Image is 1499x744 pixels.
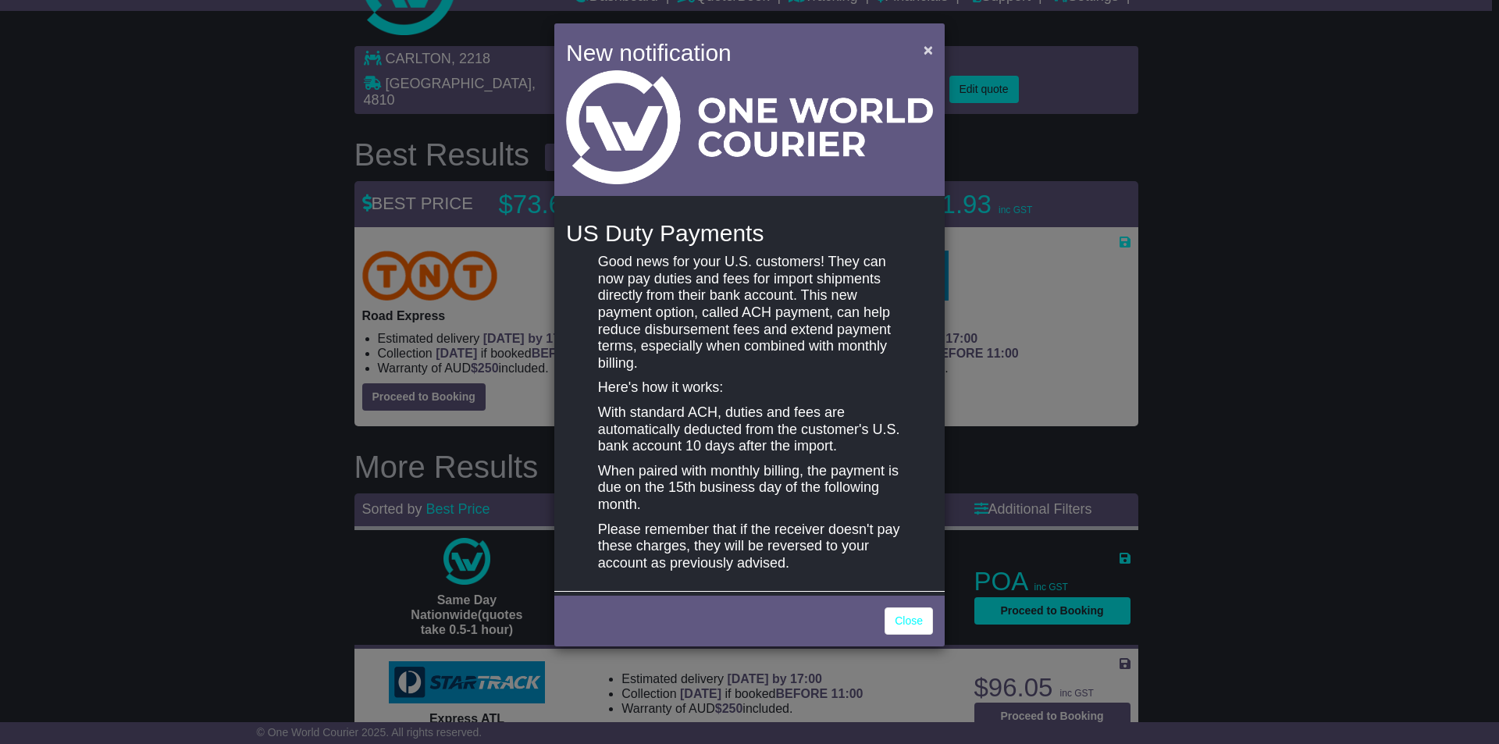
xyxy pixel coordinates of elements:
[598,379,901,397] p: Here's how it works:
[598,404,901,455] p: With standard ACH, duties and fees are automatically deducted from the customer's U.S. bank accou...
[916,34,941,66] button: Close
[566,220,933,246] h4: US Duty Payments
[598,254,901,372] p: Good news for your U.S. customers! They can now pay duties and fees for import shipments directly...
[566,70,933,184] img: Light
[885,607,933,635] a: Close
[566,35,901,70] h4: New notification
[924,41,933,59] span: ×
[598,522,901,572] p: Please remember that if the receiver doesn't pay these charges, they will be reversed to your acc...
[598,463,901,514] p: When paired with monthly billing, the payment is due on the 15th business day of the following mo...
